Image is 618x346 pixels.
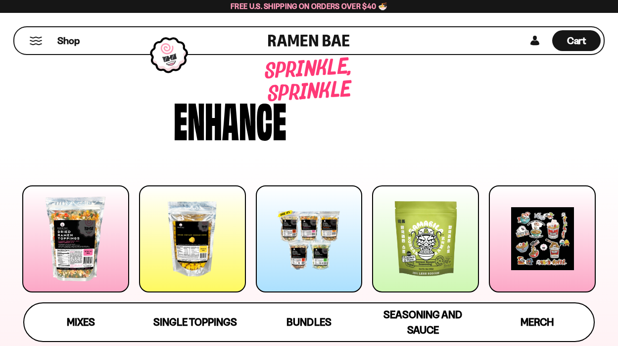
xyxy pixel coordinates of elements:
a: Single Toppings [138,303,252,341]
span: Cart [567,35,586,47]
span: Shop [57,34,80,48]
a: Shop [57,30,80,51]
span: Merch [521,316,554,328]
span: Single Toppings [153,316,237,328]
a: Mixes [24,303,138,341]
span: Bundles [286,316,331,328]
a: Merch [480,303,594,341]
a: Cart [552,27,601,54]
span: Free U.S. Shipping on Orders over $40 🍜 [231,1,387,11]
span: Mixes [67,316,95,328]
a: Bundles [252,303,366,341]
span: Seasoning and Sauce [383,308,462,336]
button: Mobile Menu Trigger [29,37,43,45]
a: Seasoning and Sauce [366,303,480,341]
div: Enhance [174,95,286,142]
